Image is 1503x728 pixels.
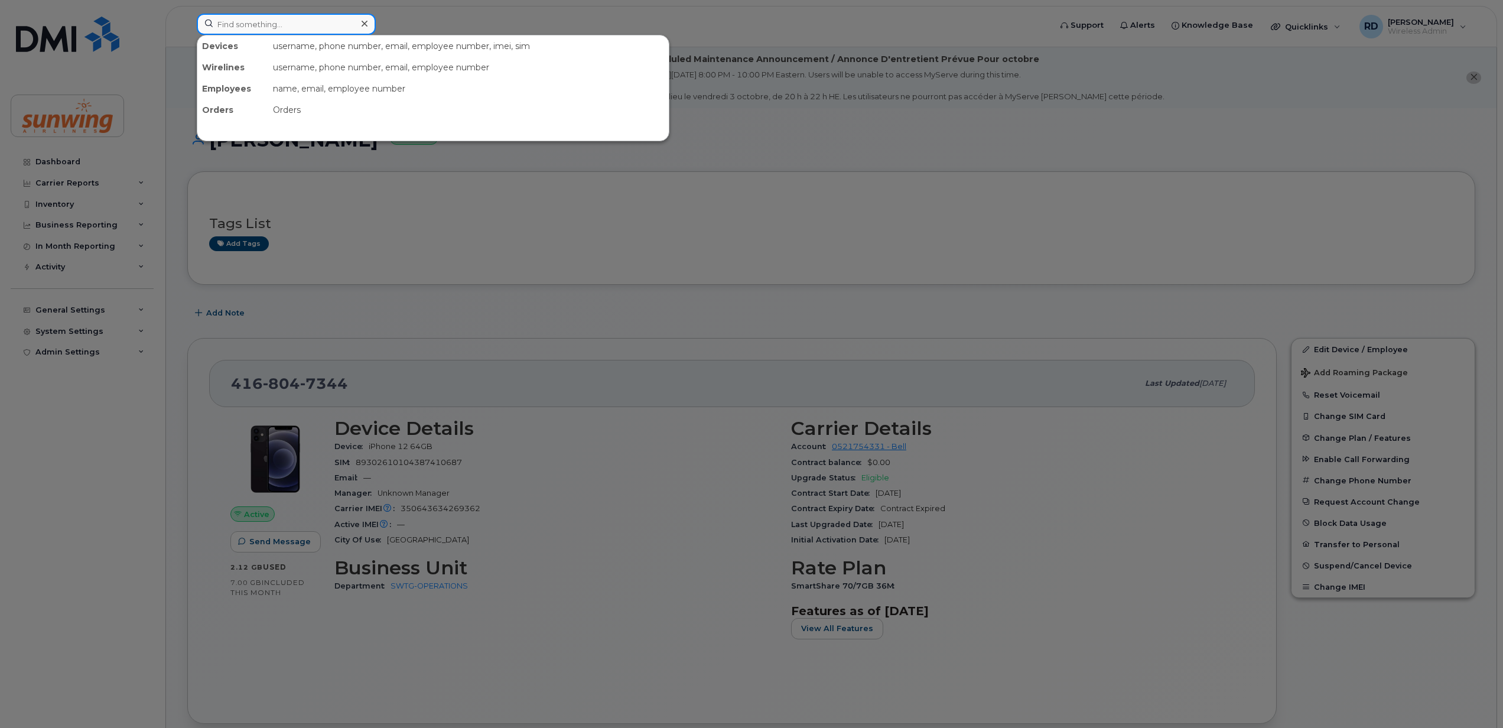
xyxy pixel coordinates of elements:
div: Employees [197,78,268,99]
div: Devices [197,35,268,57]
div: Orders [197,99,268,121]
div: username, phone number, email, employee number, imei, sim [268,35,669,57]
div: username, phone number, email, employee number [268,57,669,78]
div: Wirelines [197,57,268,78]
div: Orders [268,99,669,121]
div: name, email, employee number [268,78,669,99]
